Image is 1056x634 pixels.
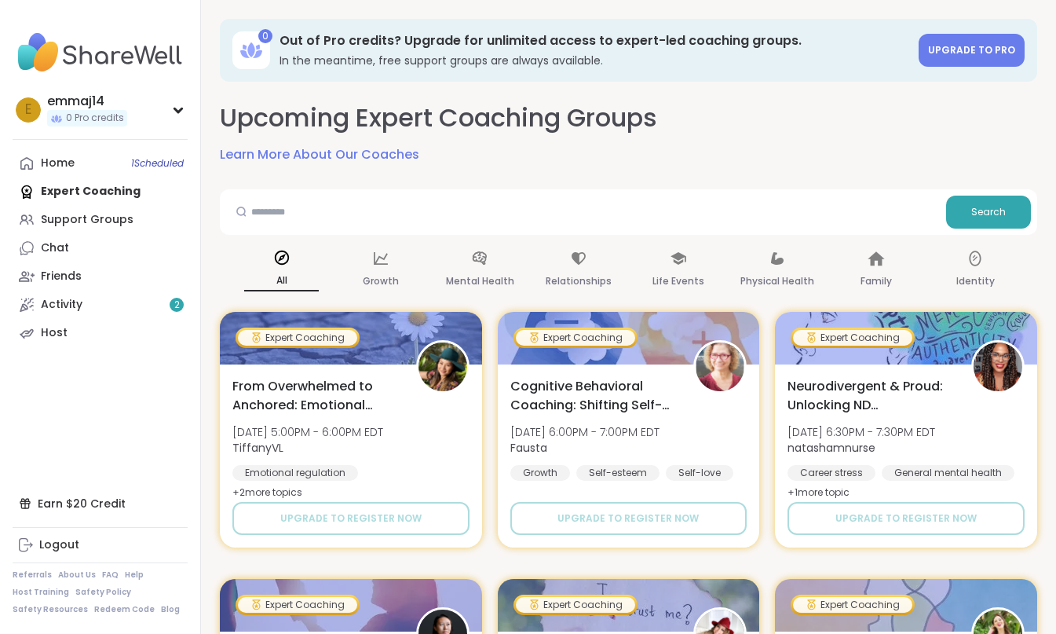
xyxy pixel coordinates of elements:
div: Expert Coaching [793,597,912,613]
span: Search [971,205,1006,219]
p: Physical Health [740,272,814,291]
img: natashamnurse [974,343,1022,391]
span: [DATE] 6:00PM - 7:00PM EDT [510,424,660,440]
div: Chat [41,240,69,256]
span: Cognitive Behavioral Coaching: Shifting Self-Talk [510,377,677,415]
a: Host [13,319,188,347]
b: Fausta [510,440,547,456]
a: Logout [13,531,188,559]
span: From Overwhelmed to Anchored: Emotional Regulation [232,377,399,415]
div: Friends [41,269,82,284]
a: Support Groups [13,206,188,234]
a: Host Training [13,587,69,598]
span: Upgrade to register now [835,511,977,526]
p: Identity [956,272,995,291]
div: General mental health [882,465,1014,481]
div: Expert Coaching [238,597,357,613]
img: ShareWell Nav Logo [13,25,188,80]
a: Blog [161,604,180,615]
a: FAQ [102,570,119,581]
h3: Out of Pro credits? Upgrade for unlimited access to expert-led coaching groups. [280,32,909,49]
span: Upgrade to register now [280,511,422,526]
h2: Upcoming Expert Coaching Groups [220,101,657,136]
div: 0 [258,29,272,43]
a: About Us [58,570,96,581]
a: Chat [13,234,188,262]
p: All [244,271,319,291]
p: Growth [363,272,399,291]
div: Home [41,156,75,171]
a: Activity2 [13,291,188,319]
a: Learn More About Our Coaches [220,145,419,164]
div: Expert Coaching [516,330,635,346]
div: Logout [39,537,79,553]
div: Expert Coaching [793,330,912,346]
div: Activity [41,297,82,313]
a: Safety Policy [75,587,131,598]
span: e [25,100,31,120]
a: Help [125,570,144,581]
span: 1 Scheduled [131,157,184,170]
img: TiffanyVL [418,343,467,391]
div: Earn $20 Credit [13,489,188,518]
img: Fausta [696,343,744,391]
div: Expert Coaching [516,597,635,613]
p: Family [861,272,892,291]
a: Friends [13,262,188,291]
span: [DATE] 5:00PM - 6:00PM EDT [232,424,383,440]
a: Home1Scheduled [13,149,188,178]
button: Upgrade to register now [232,502,470,535]
b: TiffanyVL [232,440,283,456]
button: Search [946,196,1031,229]
span: Upgrade to register now [557,511,699,526]
div: Self-esteem [576,465,660,481]
p: Mental Health [446,272,514,291]
span: 0 Pro credits [66,112,124,125]
div: Growth [510,465,570,481]
div: Expert Coaching [238,330,357,346]
b: natashamnurse [787,440,875,456]
button: Upgrade to register now [787,502,1025,535]
a: Upgrade to Pro [919,34,1025,67]
div: Career stress [787,465,875,481]
a: Redeem Code [94,604,155,615]
a: Referrals [13,570,52,581]
div: Self-love [666,465,733,481]
p: Life Events [652,272,704,291]
div: emmaj14 [47,93,127,110]
div: Host [41,325,68,341]
h3: In the meantime, free support groups are always available. [280,53,909,68]
span: [DATE] 6:30PM - 7:30PM EDT [787,424,935,440]
div: Support Groups [41,212,133,228]
button: Upgrade to register now [510,502,747,535]
span: Neurodivergent & Proud: Unlocking ND Superpowers [787,377,954,415]
span: Upgrade to Pro [928,43,1015,57]
a: Safety Resources [13,604,88,615]
div: Emotional regulation [232,465,358,481]
span: 2 [174,299,180,312]
p: Relationships [546,272,612,291]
